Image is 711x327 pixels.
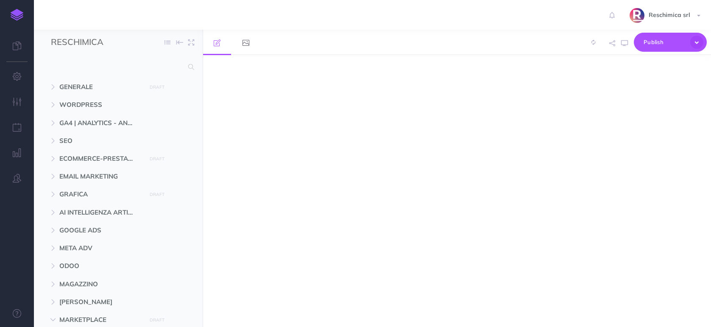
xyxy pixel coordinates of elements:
span: ECOMMERCE-PRESTASHOP [59,154,141,164]
span: META ADV [59,243,141,253]
small: DRAFT [150,84,165,90]
img: logo-mark.svg [11,9,23,21]
span: GENERALE [59,82,141,92]
small: DRAFT [150,317,165,323]
span: GOOGLE ADS [59,225,141,235]
button: DRAFT [147,190,168,199]
img: SYa4djqk1Oq5LKxmPekz2tk21Z5wK9RqXEiubV6a.png [630,8,644,23]
span: GA4 | ANALYTICS - ANALISI [59,118,141,128]
span: AI INTELLIGENZA ARTIFICIALE [59,207,141,218]
small: DRAFT [150,192,165,197]
span: EMAIL MARKETING [59,171,141,182]
input: Documentation Name [51,36,151,49]
button: DRAFT [147,315,168,325]
span: GRAFICA [59,189,141,199]
span: ODOO [59,261,141,271]
span: MAGAZZINO [59,279,141,289]
button: Publish [634,33,707,52]
span: WORDPRESS [59,100,141,110]
button: DRAFT [147,154,168,164]
span: SEO [59,136,141,146]
small: DRAFT [150,156,165,162]
span: MARKETPLACE [59,315,141,325]
span: [PERSON_NAME] [59,297,141,307]
span: Publish [644,36,686,49]
input: Search [51,59,183,75]
span: Reschimica srl [644,11,694,19]
button: DRAFT [147,82,168,92]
